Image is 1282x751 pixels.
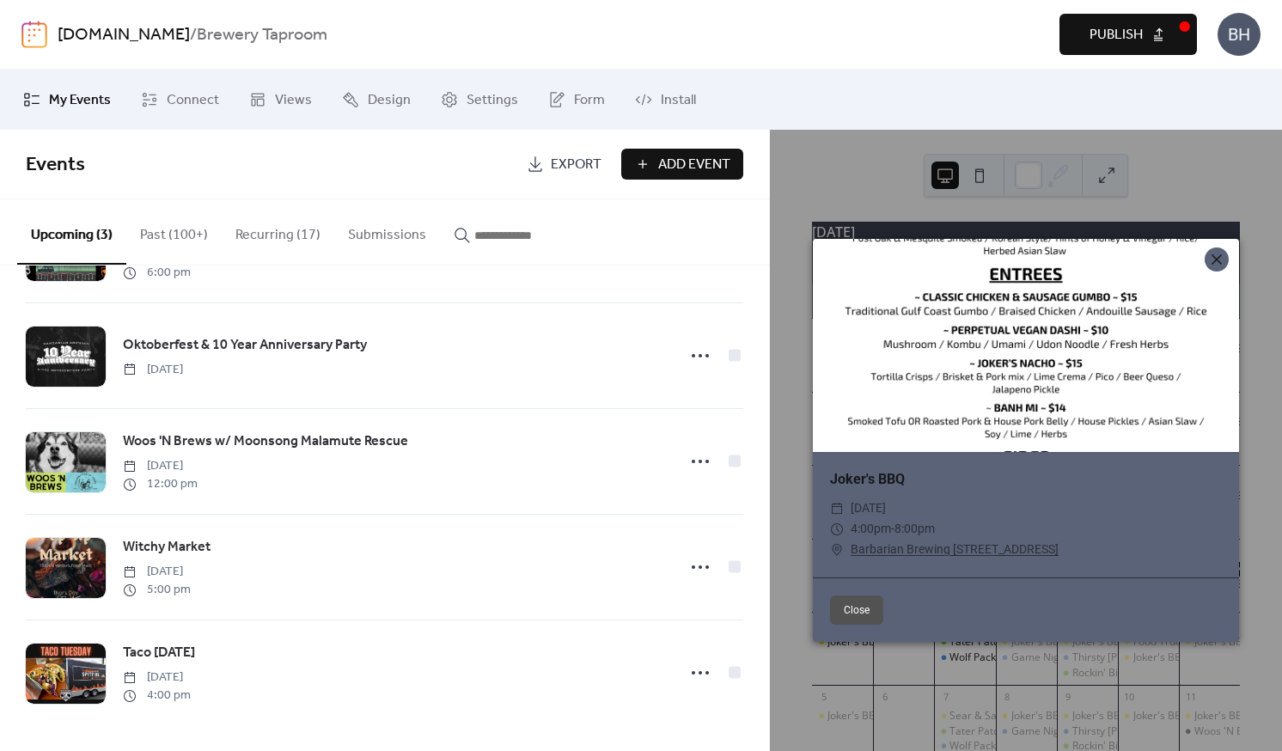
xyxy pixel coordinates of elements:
[123,537,211,558] span: Witchy Market
[535,76,618,123] a: Form
[813,469,1239,490] div: Joker's BBQ
[275,90,312,111] span: Views
[126,199,222,263] button: Past (100+)
[428,76,531,123] a: Settings
[551,155,601,175] span: Export
[21,21,47,48] img: logo
[123,687,191,705] span: 4:00 pm
[830,595,883,625] button: Close
[661,90,696,111] span: Install
[123,536,211,559] a: Witchy Market
[851,540,1059,560] a: Barbarian Brewing [STREET_ADDRESS]
[123,431,408,452] span: Woos 'N Brews w/ Moonsong Malamute Rescue
[190,19,197,52] b: /
[123,669,191,687] span: [DATE]
[222,199,334,263] button: Recurring (17)
[58,19,190,52] a: [DOMAIN_NAME]
[851,498,886,519] span: [DATE]
[123,643,195,663] span: Taco [DATE]
[329,76,424,123] a: Design
[236,76,325,123] a: Views
[123,475,198,493] span: 12:00 pm
[1059,14,1197,55] button: Publish
[123,563,191,581] span: [DATE]
[123,334,367,357] a: Oktoberfest & 10 Year Anniversary Party
[621,149,743,180] button: Add Event
[574,90,605,111] span: Form
[123,457,198,475] span: [DATE]
[123,264,191,282] span: 6:00 pm
[891,522,894,535] span: -
[123,581,191,599] span: 5:00 pm
[17,199,126,265] button: Upcoming (3)
[830,519,844,540] div: ​
[851,522,891,535] span: 4:00pm
[514,149,614,180] a: Export
[334,199,440,263] button: Submissions
[123,335,367,356] span: Oktoberfest & 10 Year Anniversary Party
[197,19,327,52] b: Brewery Taproom
[467,90,518,111] span: Settings
[123,361,183,379] span: [DATE]
[26,146,85,184] span: Events
[658,155,730,175] span: Add Event
[123,642,195,664] a: Taco [DATE]
[894,522,935,535] span: 8:00pm
[622,76,709,123] a: Install
[1090,25,1143,46] span: Publish
[49,90,111,111] span: My Events
[1218,13,1261,56] div: BH
[128,76,232,123] a: Connect
[10,76,124,123] a: My Events
[123,430,408,453] a: Woos 'N Brews w/ Moonsong Malamute Rescue
[830,498,844,519] div: ​
[368,90,411,111] span: Design
[167,90,219,111] span: Connect
[830,540,844,560] div: ​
